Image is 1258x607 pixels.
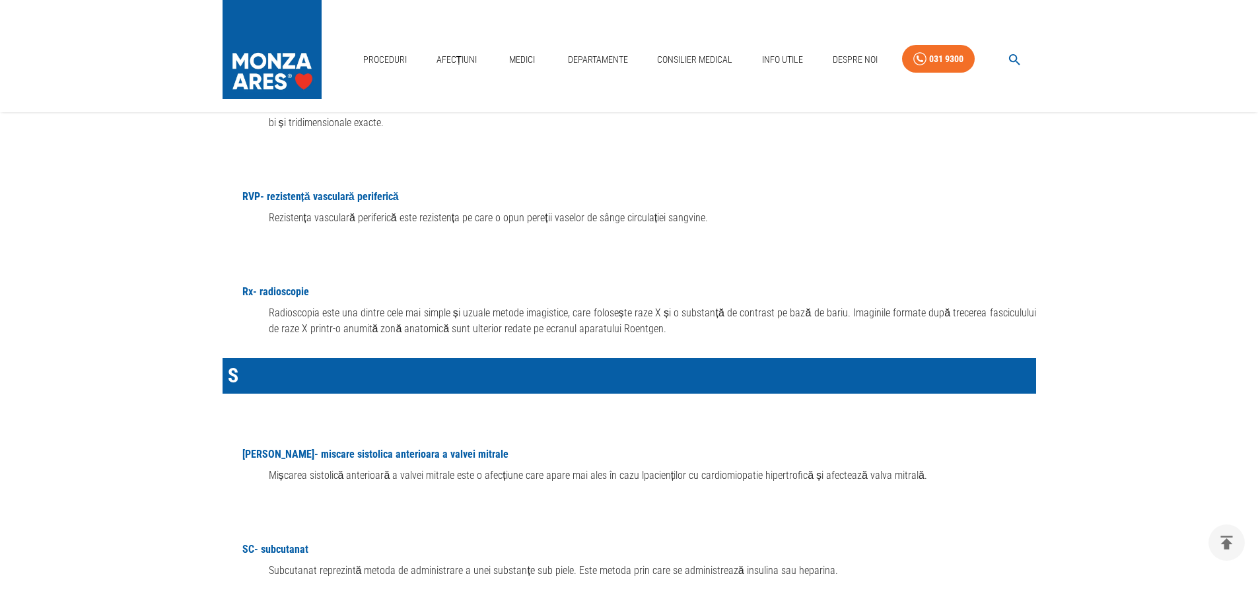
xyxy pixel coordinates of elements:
[358,46,412,73] a: Proceduri
[223,468,1036,483] div: Mișcarea sistolică anterioară a valvei mitrale este o afecțiune care apare mai ales în cazu lpaci...
[827,46,883,73] a: Despre Noi
[501,46,543,73] a: Medici
[563,46,633,73] a: Departamente
[757,46,808,73] a: Info Utile
[431,46,483,73] a: Afecțiuni
[242,190,399,203] a: RVP- rezistență vasculară periferică
[1208,524,1245,561] button: delete
[223,305,1036,337] div: Radioscopia este una dintre cele mai simple și uzuale metode imagistice, care folosește raze X și...
[228,364,238,387] span: S
[223,99,1036,131] div: Rezonanța magnetică nucleară este o metodă de investigație neiradiantă, care folosește undele mag...
[902,45,975,73] a: 031 9300
[223,210,1036,226] div: Rezistența vasculară periferică este rezistența pe care o opun pereții vaselor de sânge circulați...
[242,448,508,460] a: [PERSON_NAME]- miscare sistolica anterioara a valvei mitrale
[242,543,308,555] a: SC- subcutanat
[652,46,738,73] a: Consilier Medical
[929,51,963,67] div: 031 9300
[242,285,309,298] a: Rx- radioscopie
[223,563,1036,579] div: Subcutanat reprezintă metoda de administrare a unei substanțe sub piele. Este metoda prin care se...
